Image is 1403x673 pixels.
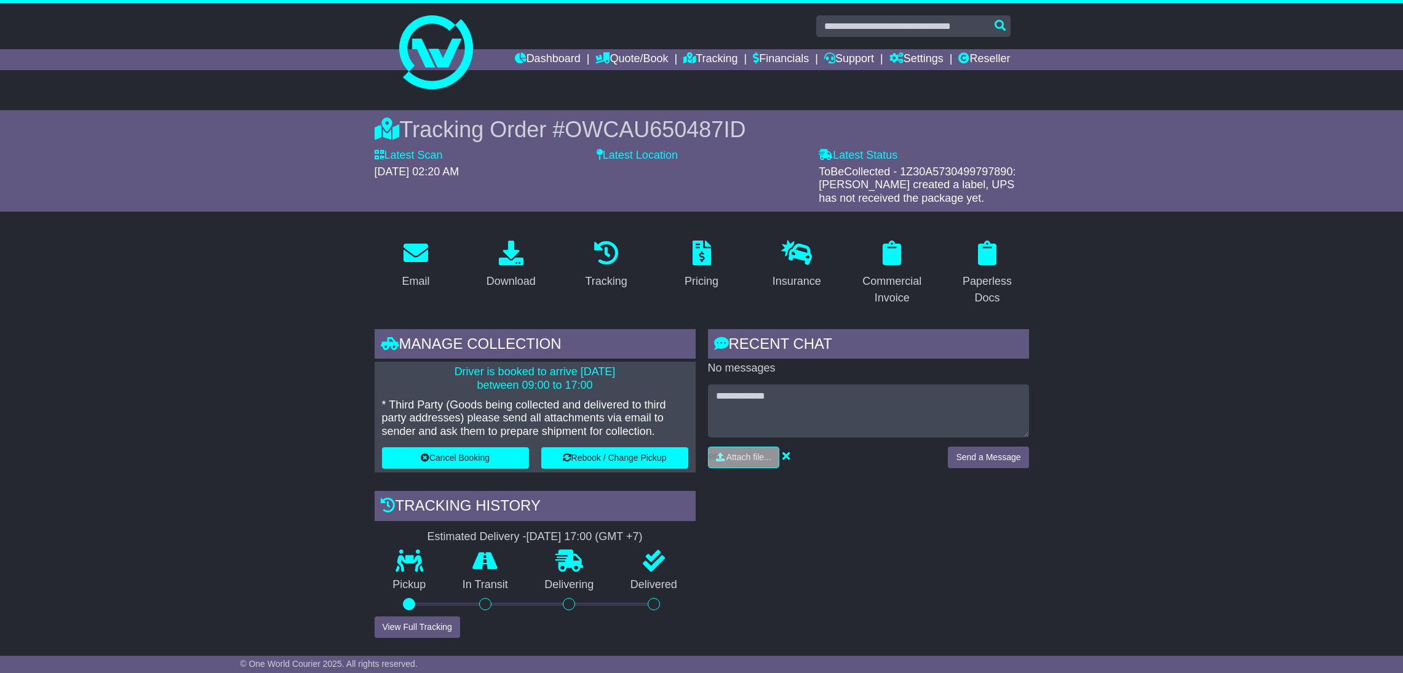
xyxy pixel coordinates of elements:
[685,273,718,290] div: Pricing
[946,236,1029,311] a: Paperless Docs
[677,236,726,294] a: Pricing
[375,530,696,544] div: Estimated Delivery -
[851,236,934,311] a: Commercial Invoice
[565,117,745,142] span: OWCAU650487ID
[773,273,821,290] div: Insurance
[375,578,445,592] p: Pickup
[527,530,643,544] div: [DATE] 17:00 (GMT +7)
[753,49,809,70] a: Financials
[382,365,688,392] p: Driver is booked to arrive [DATE] between 09:00 to 17:00
[382,399,688,439] p: * Third Party (Goods being collected and delivered to third party addresses) please send all atta...
[375,116,1029,143] div: Tracking Order #
[402,273,429,290] div: Email
[859,273,926,306] div: Commercial Invoice
[612,578,696,592] p: Delivered
[375,491,696,524] div: Tracking history
[444,578,527,592] p: In Transit
[577,236,635,294] a: Tracking
[597,149,678,162] label: Latest Location
[683,49,737,70] a: Tracking
[708,362,1029,375] p: No messages
[541,447,688,469] button: Rebook / Change Pickup
[375,165,459,178] span: [DATE] 02:20 AM
[585,273,627,290] div: Tracking
[375,616,460,638] button: View Full Tracking
[765,236,829,294] a: Insurance
[824,49,874,70] a: Support
[375,149,443,162] label: Latest Scan
[515,49,581,70] a: Dashboard
[948,447,1028,468] button: Send a Message
[954,273,1021,306] div: Paperless Docs
[819,149,897,162] label: Latest Status
[889,49,944,70] a: Settings
[487,273,536,290] div: Download
[479,236,544,294] a: Download
[958,49,1010,70] a: Reseller
[240,659,418,669] span: © One World Courier 2025. All rights reserved.
[382,447,529,469] button: Cancel Booking
[527,578,613,592] p: Delivering
[708,329,1029,362] div: RECENT CHAT
[595,49,668,70] a: Quote/Book
[394,236,437,294] a: Email
[375,329,696,362] div: Manage collection
[819,165,1015,204] span: ToBeCollected - 1Z30A5730499797890: [PERSON_NAME] created a label, UPS has not received the packa...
